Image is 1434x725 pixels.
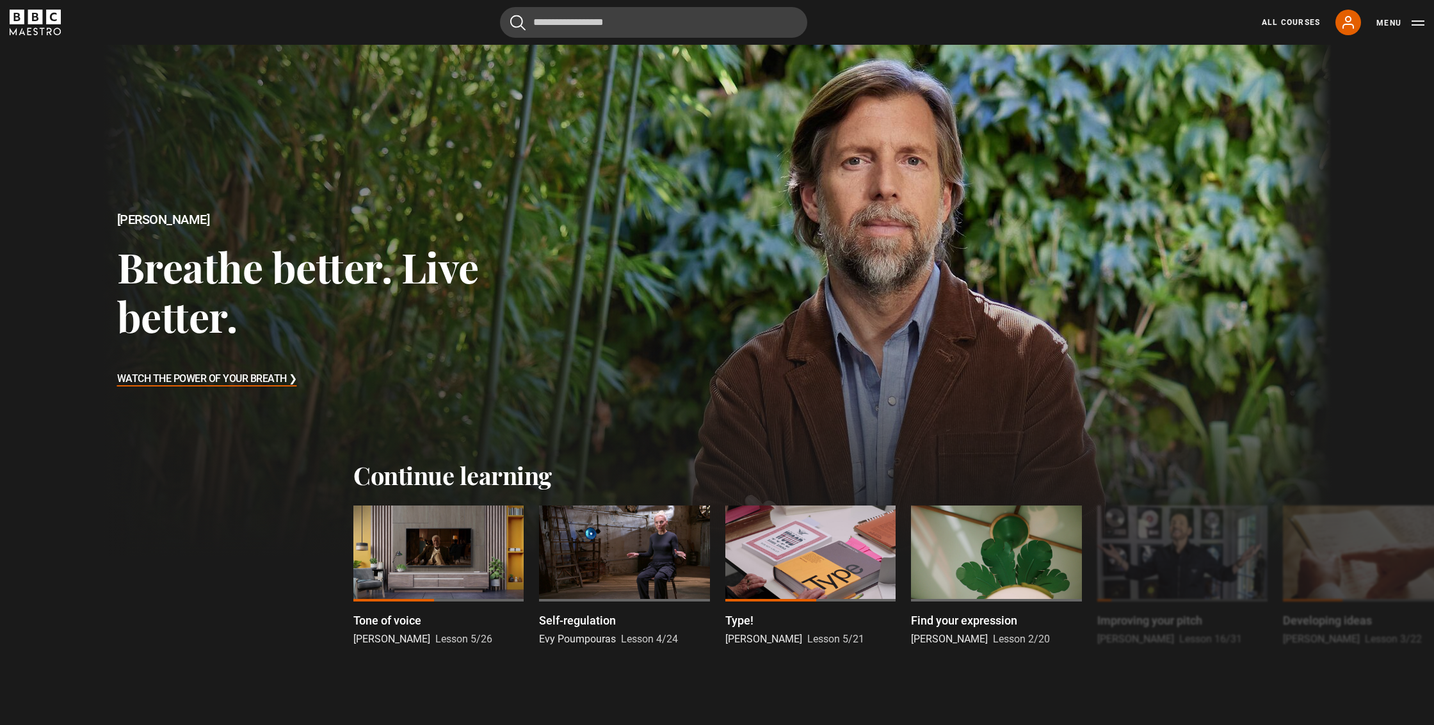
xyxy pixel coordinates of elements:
span: [PERSON_NAME] [911,633,988,645]
h3: Watch The Power of Your Breath ❯ [117,370,297,389]
a: Type! [PERSON_NAME] Lesson 5/21 [725,506,896,647]
p: Improving your pitch [1097,612,1202,629]
p: Tone of voice [353,612,421,629]
svg: BBC Maestro [10,10,61,35]
p: Find your expression [911,612,1017,629]
h2: [PERSON_NAME] [117,212,595,227]
a: [PERSON_NAME] Breathe better. Live better. Watch The Power of Your Breath ❯ [102,45,1332,557]
a: Self-regulation Evy Poumpouras Lesson 4/24 [539,506,709,647]
span: Lesson 5/21 [807,633,864,645]
span: Evy Poumpouras [539,633,616,645]
span: Lesson 2/20 [993,633,1050,645]
a: Improving your pitch [PERSON_NAME] Lesson 16/31 [1097,506,1268,647]
h2: Continue learning [353,461,1081,490]
p: Self-regulation [539,612,616,629]
span: Lesson 3/22 [1365,633,1422,645]
a: Tone of voice [PERSON_NAME] Lesson 5/26 [353,506,524,647]
input: Search [500,7,807,38]
a: All Courses [1262,17,1320,28]
span: Lesson 16/31 [1179,633,1242,645]
h3: Breathe better. Live better. [117,242,595,341]
span: [PERSON_NAME] [725,633,802,645]
p: Developing ideas [1283,612,1372,629]
a: Find your expression [PERSON_NAME] Lesson 2/20 [911,506,1081,647]
p: Type! [725,612,753,629]
button: Submit the search query [510,15,526,31]
span: [PERSON_NAME] [1097,633,1174,645]
button: Toggle navigation [1376,17,1424,29]
span: [PERSON_NAME] [353,633,430,645]
span: Lesson 5/26 [435,633,492,645]
span: [PERSON_NAME] [1283,633,1360,645]
span: Lesson 4/24 [621,633,678,645]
